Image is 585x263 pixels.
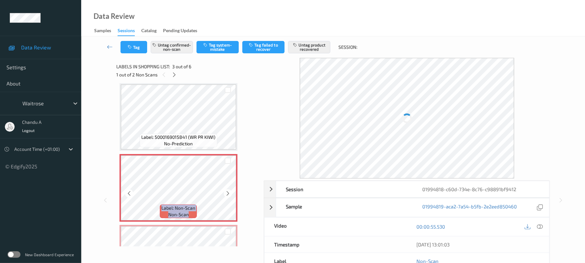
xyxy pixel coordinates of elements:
[163,26,204,35] a: Pending Updates
[163,27,197,35] div: Pending Updates
[141,27,157,35] div: Catalog
[168,211,189,218] span: non-scan
[288,41,330,53] button: Untag product recovered
[264,181,550,198] div: Session01994818-c60d-734e-8c76-c98891bf9412
[121,41,147,53] button: Tag
[142,134,216,140] span: Label: 5000169015841 (WR PR KIWI)
[423,203,517,212] a: 01994819-aca2-7a54-b5fb-2e2eed850460
[417,241,540,248] div: [DATE] 13:01:03
[264,236,407,253] div: Timestamp
[116,71,259,79] div: 1 out of 2 Non Scans
[94,27,111,35] div: Samples
[172,63,191,70] span: 3 out of 6
[417,223,445,230] a: 00:00:55.530
[264,198,550,217] div: Sample01994819-aca2-7a54-b5fb-2e2eed850460
[161,205,195,211] span: Label: Non-Scan
[116,63,170,70] span: Labels in shopping list:
[94,13,134,20] div: Data Review
[141,26,163,35] a: Catalog
[276,181,413,197] div: Session
[118,26,141,36] a: Sessions
[264,217,407,236] div: Video
[197,41,239,53] button: Tag system-mistake
[242,41,285,53] button: Tag failed to recover
[413,181,550,197] div: 01994818-c60d-734e-8c76-c98891bf9412
[94,26,118,35] a: Samples
[151,41,193,53] button: Untag confirmed-non-scan
[118,27,135,36] div: Sessions
[164,140,193,147] span: no-prediction
[338,44,357,50] span: Session:
[276,198,413,217] div: Sample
